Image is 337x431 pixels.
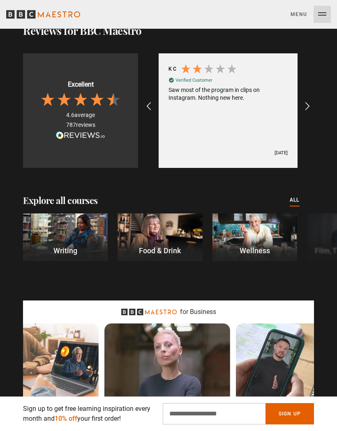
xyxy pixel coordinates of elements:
[66,122,76,128] span: 787
[23,213,108,261] a: Writing
[118,245,202,256] p: Food & Drink
[180,307,216,317] p: for Business
[23,404,153,424] p: Sign up to get free learning inspiration every month and your first order!
[55,415,77,422] span: 10% off
[56,131,105,141] a: Read more reviews on REVIEWS.io
[297,96,317,116] div: REVIEWS.io Carousel Scroll Right
[6,8,80,21] svg: BBC Maestro
[23,194,98,207] h2: Explore all courses
[212,213,297,261] a: Wellness
[168,86,288,102] div: Saw most of the program in clips on Instagram. Nothing new here.
[275,150,288,156] div: [DATE]
[139,96,159,116] div: REVIEWS.io Carousel Scroll Left
[118,213,202,261] a: Food & Drink
[66,121,95,129] div: reviews
[180,63,240,77] div: 2 Stars
[212,245,297,256] p: Wellness
[66,112,74,118] span: 4.6
[23,245,108,256] p: Writing
[290,196,300,205] a: All
[39,92,122,108] div: 4.6 Stars
[265,403,314,424] button: Sign Up
[168,66,176,73] div: K C
[66,111,95,119] div: average
[155,53,302,168] div: K C Verified CustomerSaw most of the program in clips on Instagram. Nothing new here.[DATE]
[121,309,177,315] svg: BBC Maestro
[175,77,212,83] div: Verified Customer
[68,80,94,89] div: Excellent
[23,23,314,38] h2: Reviews for BBC Maestro
[291,6,331,23] button: Toggle navigation
[23,317,314,407] img: business-signpost-mobile.webp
